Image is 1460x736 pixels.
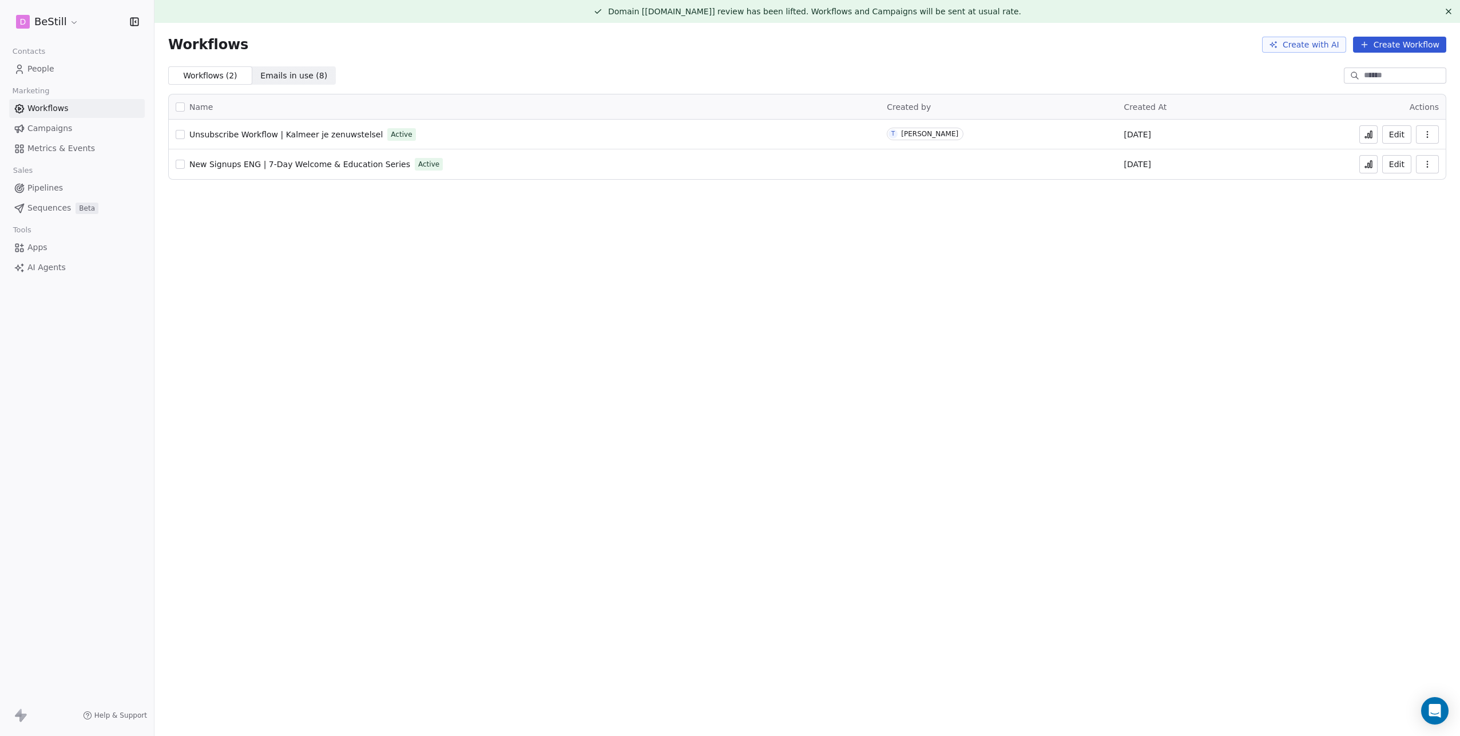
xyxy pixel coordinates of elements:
[34,14,67,29] span: BeStill
[189,101,213,113] span: Name
[9,238,145,257] a: Apps
[9,99,145,118] a: Workflows
[27,122,72,134] span: Campaigns
[1262,37,1346,53] button: Create with AI
[7,43,50,60] span: Contacts
[83,711,147,720] a: Help & Support
[7,82,54,100] span: Marketing
[1353,37,1446,53] button: Create Workflow
[1410,102,1439,112] span: Actions
[1421,697,1449,725] div: Open Intercom Messenger
[27,182,63,194] span: Pipelines
[27,242,47,254] span: Apps
[8,221,36,239] span: Tools
[94,711,147,720] span: Help & Support
[9,199,145,217] a: SequencesBeta
[1124,129,1151,140] span: [DATE]
[887,102,931,112] span: Created by
[891,129,895,139] div: T
[27,102,69,114] span: Workflows
[27,63,54,75] span: People
[27,202,71,214] span: Sequences
[20,16,26,27] span: D
[189,130,383,139] span: Unsubscribe Workflow | Kalmeer je zenuwstelsel
[27,262,66,274] span: AI Agents
[9,60,145,78] a: People
[1124,102,1167,112] span: Created At
[1382,125,1411,144] button: Edit
[9,139,145,158] a: Metrics & Events
[27,143,95,155] span: Metrics & Events
[608,7,1021,16] span: Domain [[DOMAIN_NAME]] review has been lifted. Workflows and Campaigns will be sent at usual rate.
[9,119,145,138] a: Campaigns
[9,179,145,197] a: Pipelines
[1124,159,1151,170] span: [DATE]
[76,203,98,214] span: Beta
[14,12,81,31] button: DBeStill
[8,162,38,179] span: Sales
[391,129,412,140] span: Active
[189,160,410,169] span: New Signups ENG | 7-Day Welcome & Education Series
[189,159,410,170] a: New Signups ENG | 7-Day Welcome & Education Series
[1382,155,1411,173] button: Edit
[418,159,439,169] span: Active
[9,258,145,277] a: AI Agents
[189,129,383,140] a: Unsubscribe Workflow | Kalmeer je zenuwstelsel
[168,37,248,53] span: Workflows
[260,70,327,82] span: Emails in use ( 8 )
[901,130,958,138] div: [PERSON_NAME]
